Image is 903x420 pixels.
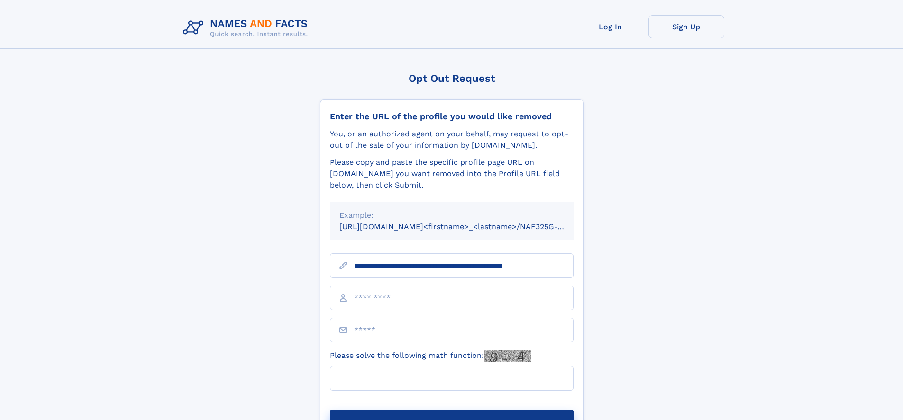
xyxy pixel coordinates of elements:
div: Opt Out Request [320,72,584,84]
div: Please copy and paste the specific profile page URL on [DOMAIN_NAME] you want removed into the Pr... [330,157,574,191]
a: Log In [573,15,648,38]
div: You, or an authorized agent on your behalf, may request to opt-out of the sale of your informatio... [330,128,574,151]
label: Please solve the following math function: [330,350,531,362]
small: [URL][DOMAIN_NAME]<firstname>_<lastname>/NAF325G-xxxxxxxx [339,222,592,231]
a: Sign Up [648,15,724,38]
div: Example: [339,210,564,221]
img: Logo Names and Facts [179,15,316,41]
div: Enter the URL of the profile you would like removed [330,111,574,122]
